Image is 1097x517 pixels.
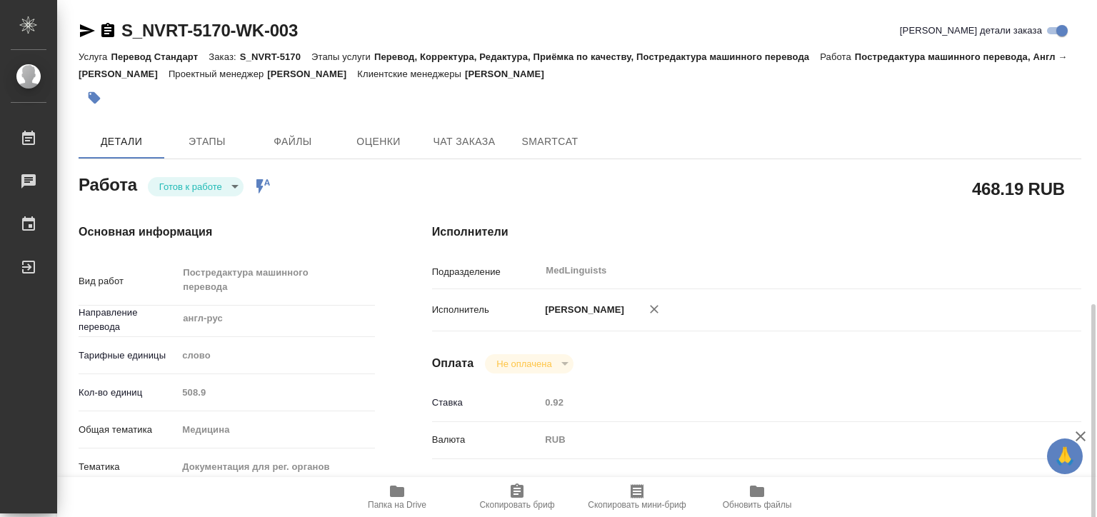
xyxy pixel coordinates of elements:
button: Скопировать мини-бриф [577,477,697,517]
button: 🙏 [1047,438,1083,474]
h4: Основная информация [79,224,375,241]
span: [PERSON_NAME] детали заказа [900,24,1042,38]
span: Файлы [259,133,327,151]
input: Пустое поле [177,382,374,403]
p: Подразделение [432,265,541,279]
button: Скопировать ссылку для ЯМессенджера [79,22,96,39]
p: [PERSON_NAME] [465,69,555,79]
button: Готов к работе [155,181,226,193]
div: Готов к работе [485,354,573,373]
button: Скопировать ссылку [99,22,116,39]
p: Исполнитель [432,303,541,317]
p: Вид работ [79,274,177,288]
p: [PERSON_NAME] [540,303,624,317]
p: Этапы услуги [311,51,374,62]
span: Чат заказа [430,133,499,151]
p: Перевод Стандарт [111,51,209,62]
span: Скопировать бриф [479,500,554,510]
p: Кол-во единиц [79,386,177,400]
div: Готов к работе [148,177,244,196]
h4: Оплата [432,355,474,372]
p: Направление перевода [79,306,177,334]
input: Пустое поле [540,392,1027,413]
p: [PERSON_NAME] [267,69,357,79]
p: Общая тематика [79,423,177,437]
div: слово [177,343,374,368]
div: RUB [540,428,1027,452]
button: Не оплачена [492,358,556,370]
span: Скопировать мини-бриф [588,500,686,510]
p: Работа [820,51,855,62]
span: SmartCat [516,133,584,151]
p: Перевод, Корректура, Редактура, Приёмка по качеству, Постредактура машинного перевода [374,51,820,62]
a: S_NVRT-5170-WK-003 [121,21,298,40]
span: Детали [87,133,156,151]
button: Скопировать бриф [457,477,577,517]
p: S_NVRT-5170 [240,51,311,62]
h2: Работа [79,171,137,196]
p: Тематика [79,460,177,474]
h4: Исполнители [432,224,1081,241]
span: Оценки [344,133,413,151]
p: Валюта [432,433,541,447]
p: Заказ: [209,51,239,62]
h2: 468.19 RUB [972,176,1065,201]
span: Этапы [173,133,241,151]
span: 🙏 [1053,441,1077,471]
span: Обновить файлы [723,500,792,510]
div: Документация для рег. органов [177,455,374,479]
span: Папка на Drive [368,500,426,510]
p: Ставка [432,396,541,410]
div: Медицина [177,418,374,442]
p: Услуга [79,51,111,62]
p: Тарифные единицы [79,348,177,363]
p: Проектный менеджер [169,69,267,79]
button: Добавить тэг [79,82,110,114]
p: Клиентские менеджеры [357,69,465,79]
button: Удалить исполнителя [638,293,670,325]
button: Обновить файлы [697,477,817,517]
button: Папка на Drive [337,477,457,517]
